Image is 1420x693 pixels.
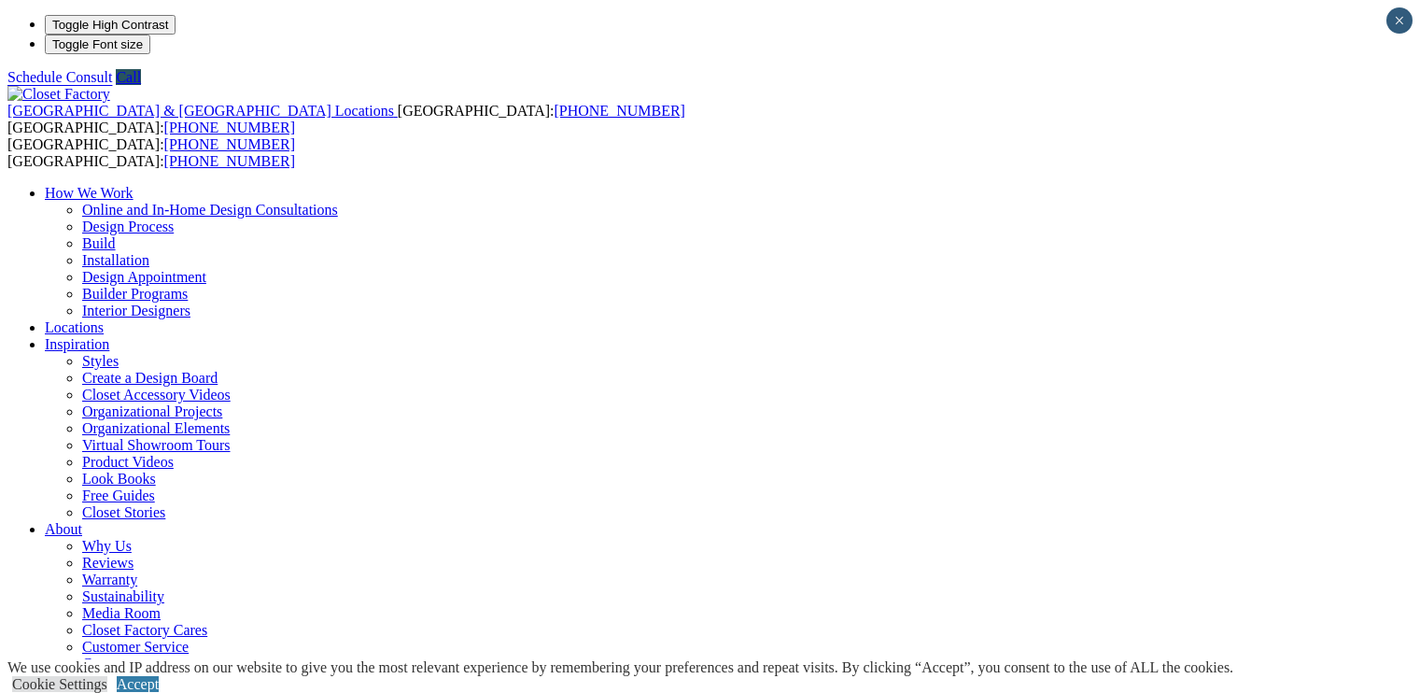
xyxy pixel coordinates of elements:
a: [PHONE_NUMBER] [164,136,295,152]
a: Look Books [82,471,156,487]
button: Close [1386,7,1413,34]
a: Reviews [82,555,134,571]
a: Careers [82,656,128,672]
a: Why Us [82,538,132,554]
a: How We Work [45,185,134,201]
a: Styles [82,353,119,369]
a: Call [116,69,141,85]
a: Cookie Settings [12,676,107,692]
a: Free Guides [82,488,155,503]
a: Builder Programs [82,286,188,302]
a: Accept [117,676,159,692]
a: Locations [45,319,104,335]
a: Product Videos [82,454,174,470]
a: Design Appointment [82,269,206,285]
a: Virtual Showroom Tours [82,437,231,453]
span: Toggle High Contrast [52,18,168,32]
a: Closet Factory Cares [82,622,207,638]
a: Design Process [82,219,174,234]
span: Toggle Font size [52,37,143,51]
a: Sustainability [82,588,164,604]
div: We use cookies and IP address on our website to give you the most relevant experience by remember... [7,659,1233,676]
a: Customer Service [82,639,189,655]
a: Closet Accessory Videos [82,387,231,403]
a: Build [82,235,116,251]
a: Organizational Projects [82,403,222,419]
a: [GEOGRAPHIC_DATA] & [GEOGRAPHIC_DATA] Locations [7,103,398,119]
a: [PHONE_NUMBER] [164,120,295,135]
button: Toggle High Contrast [45,15,176,35]
a: About [45,521,82,537]
span: [GEOGRAPHIC_DATA]: [GEOGRAPHIC_DATA]: [7,103,685,135]
a: Media Room [82,605,161,621]
a: Installation [82,252,149,268]
a: [PHONE_NUMBER] [554,103,684,119]
img: Closet Factory [7,86,110,103]
span: [GEOGRAPHIC_DATA] & [GEOGRAPHIC_DATA] Locations [7,103,394,119]
span: [GEOGRAPHIC_DATA]: [GEOGRAPHIC_DATA]: [7,136,295,169]
a: [PHONE_NUMBER] [164,153,295,169]
a: Interior Designers [82,303,190,318]
a: Inspiration [45,336,109,352]
a: Warranty [82,572,137,587]
a: Online and In-Home Design Consultations [82,202,338,218]
a: Create a Design Board [82,370,218,386]
a: Closet Stories [82,504,165,520]
button: Toggle Font size [45,35,150,54]
a: Schedule Consult [7,69,112,85]
a: Organizational Elements [82,420,230,436]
